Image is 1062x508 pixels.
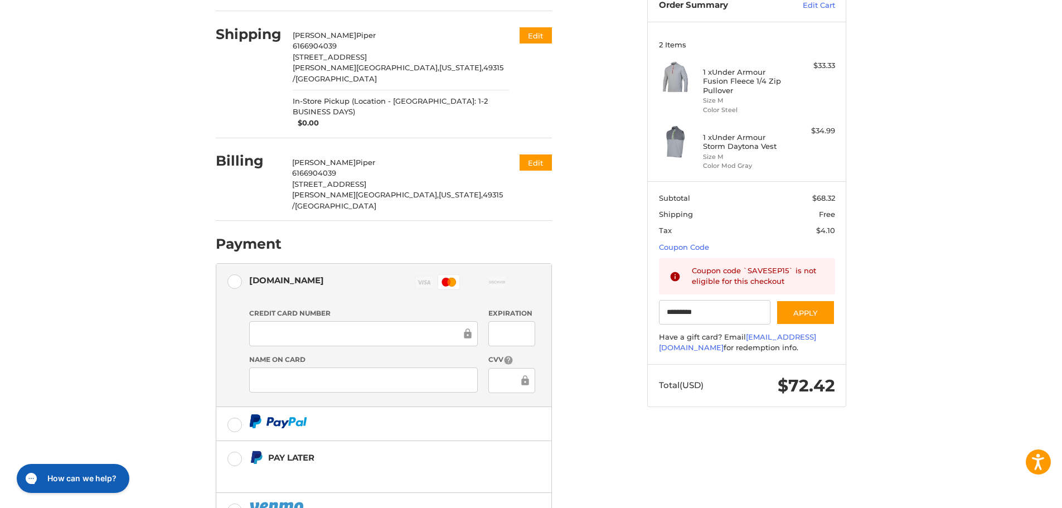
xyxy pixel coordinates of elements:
h2: Shipping [216,26,282,43]
button: Edit [520,27,552,43]
div: [DOMAIN_NAME] [249,271,324,289]
div: Have a gift card? Email for redemption info. [659,332,835,354]
span: Piper [356,31,376,40]
label: Credit Card Number [249,308,478,318]
span: Shipping [659,210,693,219]
h2: Payment [216,235,282,253]
span: [STREET_ADDRESS] [293,52,367,61]
h4: 1 x Under Armour Storm Daytona Vest [703,133,788,151]
iframe: Gorgias live chat messenger [11,460,133,497]
li: Size M [703,96,788,105]
a: Coupon Code [659,243,709,251]
button: Edit [520,154,552,171]
h2: Billing [216,152,281,170]
h4: 1 x Under Armour Fusion Fleece 1/4 Zip Pullover [703,67,788,95]
div: Coupon code `SAVESEP15` is not eligible for this checkout [692,265,825,287]
span: Tax [659,226,672,235]
span: [PERSON_NAME][GEOGRAPHIC_DATA], [292,190,439,199]
label: Name on Card [249,355,478,365]
iframe: PayPal Message 1 [249,469,482,479]
li: Size M [703,152,788,162]
span: [STREET_ADDRESS] [292,180,366,188]
span: [US_STATE], [439,63,483,72]
div: $34.99 [791,125,835,137]
span: [PERSON_NAME] [292,158,356,167]
span: [GEOGRAPHIC_DATA] [295,74,377,83]
span: Subtotal [659,193,690,202]
span: [PERSON_NAME][GEOGRAPHIC_DATA], [293,63,439,72]
div: $33.33 [791,60,835,71]
li: Color Steel [703,105,788,115]
span: 49315 / [293,63,503,83]
span: 6166904039 [292,168,336,177]
span: $0.00 [293,118,319,129]
input: Gift Certificate or Coupon Code [659,300,771,325]
label: CVV [488,355,535,365]
span: [US_STATE], [439,190,483,199]
label: Expiration [488,308,535,318]
span: In-Store Pickup (Location - [GEOGRAPHIC_DATA]: 1-2 BUSINESS DAYS) [293,96,509,118]
li: Color Mod Gray [703,161,788,171]
span: $72.42 [778,375,835,396]
span: Piper [356,158,375,167]
span: [GEOGRAPHIC_DATA] [295,201,376,210]
img: Pay Later icon [249,451,263,465]
span: [PERSON_NAME] [293,31,356,40]
span: $68.32 [812,193,835,202]
span: 49315 / [292,190,503,210]
span: 6166904039 [293,41,337,50]
span: Free [819,210,835,219]
span: $4.10 [816,226,835,235]
span: Total (USD) [659,380,704,390]
h3: 2 Items [659,40,835,49]
img: PayPal icon [249,414,307,428]
button: Apply [776,300,835,325]
div: Pay Later [268,448,482,467]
